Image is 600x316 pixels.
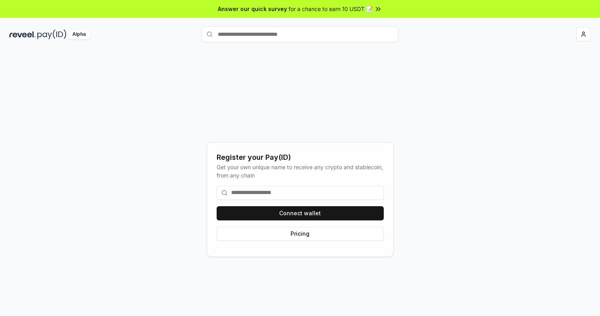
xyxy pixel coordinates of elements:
div: Get your own unique name to receive any crypto and stablecoin, from any chain [217,163,384,179]
button: Connect wallet [217,206,384,220]
img: pay_id [37,30,66,39]
div: Alpha [68,30,90,39]
button: Pricing [217,227,384,241]
span: for a chance to earn 10 USDT 📝 [289,5,373,13]
span: Answer our quick survey [218,5,287,13]
div: Register your Pay(ID) [217,152,384,163]
img: reveel_dark [9,30,36,39]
